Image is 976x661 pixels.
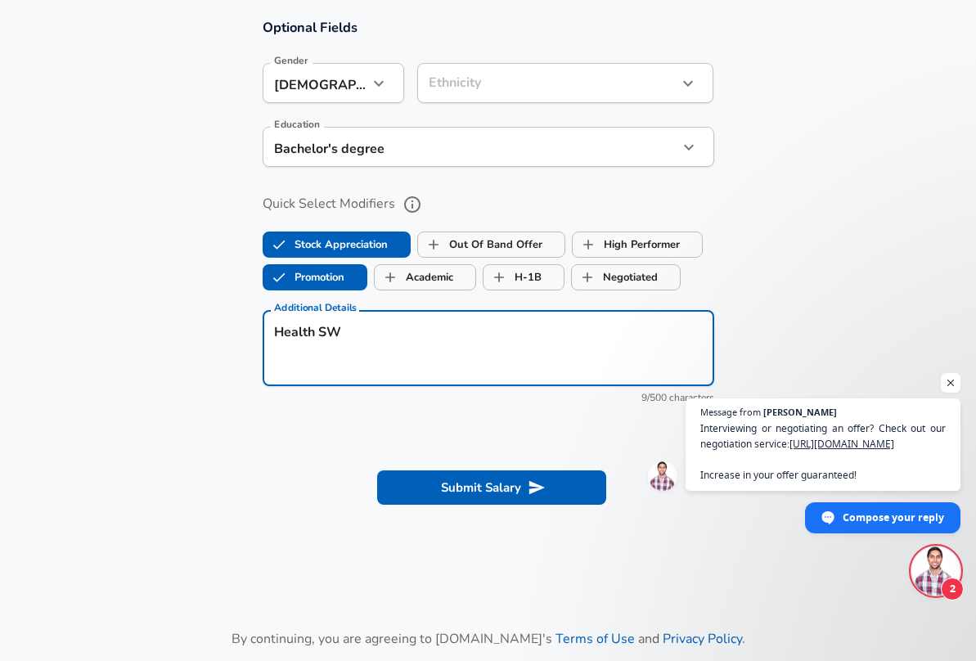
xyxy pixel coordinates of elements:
[573,229,680,260] label: High Performer
[573,229,604,260] span: High Performer
[700,420,946,483] span: Interviewing or negotiating an offer? Check out our negotiation service: Increase in your offer g...
[663,630,742,648] a: Privacy Policy
[263,232,411,258] button: Stock AppreciationStock Appreciation
[263,390,714,407] div: 9/500 characters
[843,503,944,532] span: Compose your reply
[418,229,449,260] span: Out Of Band Offer
[418,229,542,260] label: Out Of Band Offer
[483,264,564,290] button: H-1BH-1B
[700,407,761,416] span: Message from
[263,262,295,293] span: Promotion
[263,127,654,167] div: Bachelor's degree
[274,56,308,65] label: Gender
[572,232,703,258] button: High PerformerHigh Performer
[263,191,714,218] label: Quick Select Modifiers
[375,262,406,293] span: Academic
[374,264,476,290] button: AcademicAcademic
[377,470,606,505] button: Submit Salary
[555,630,635,648] a: Terms of Use
[484,262,542,293] label: H-1B
[941,578,964,600] span: 2
[911,546,960,596] div: Open chat
[398,191,426,218] button: help
[263,229,295,260] span: Stock Appreciation
[763,407,837,416] span: [PERSON_NAME]
[274,324,703,373] textarea: Health SW
[263,262,344,293] label: Promotion
[571,264,681,290] button: NegotiatedNegotiated
[484,262,515,293] span: H-1B
[263,229,388,260] label: Stock Appreciation
[572,262,658,293] label: Negotiated
[263,264,367,290] button: PromotionPromotion
[572,262,603,293] span: Negotiated
[375,262,453,293] label: Academic
[274,119,320,129] label: Education
[274,303,357,313] label: Additional Details
[417,232,565,258] button: Out Of Band OfferOut Of Band Offer
[263,63,368,103] div: [DEMOGRAPHIC_DATA]
[263,18,714,37] h3: Optional Fields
